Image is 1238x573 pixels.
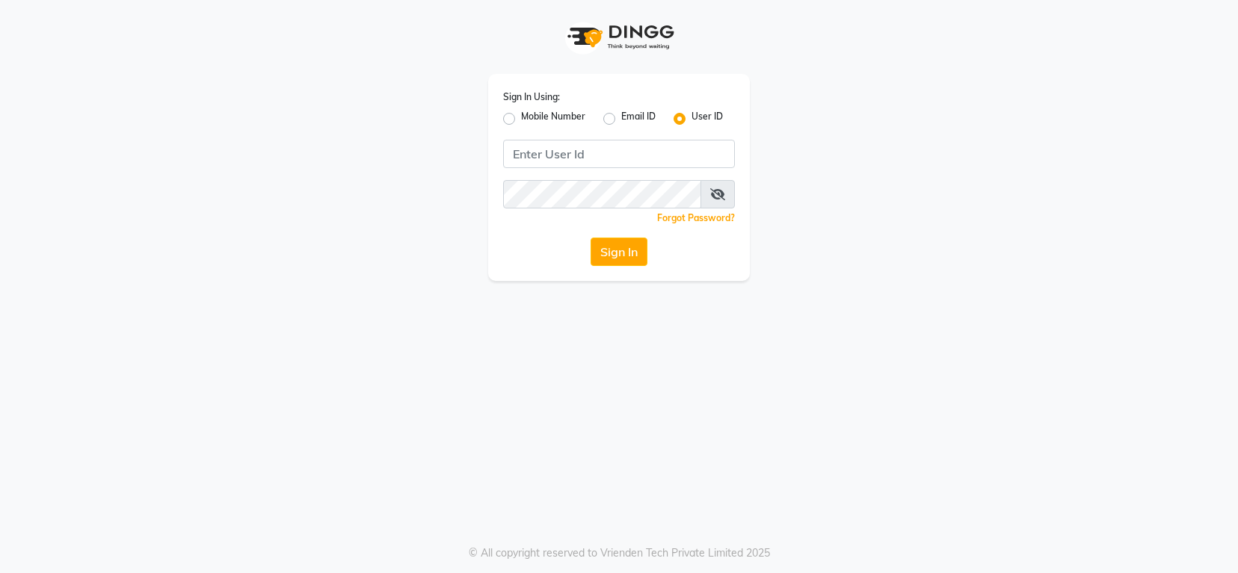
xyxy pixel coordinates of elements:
label: Sign In Using: [503,90,560,104]
img: logo1.svg [559,15,679,59]
input: Username [503,140,735,168]
label: Mobile Number [521,110,585,128]
input: Username [503,180,701,208]
a: Forgot Password? [657,212,735,223]
label: Email ID [621,110,656,128]
button: Sign In [591,238,647,266]
label: User ID [692,110,723,128]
